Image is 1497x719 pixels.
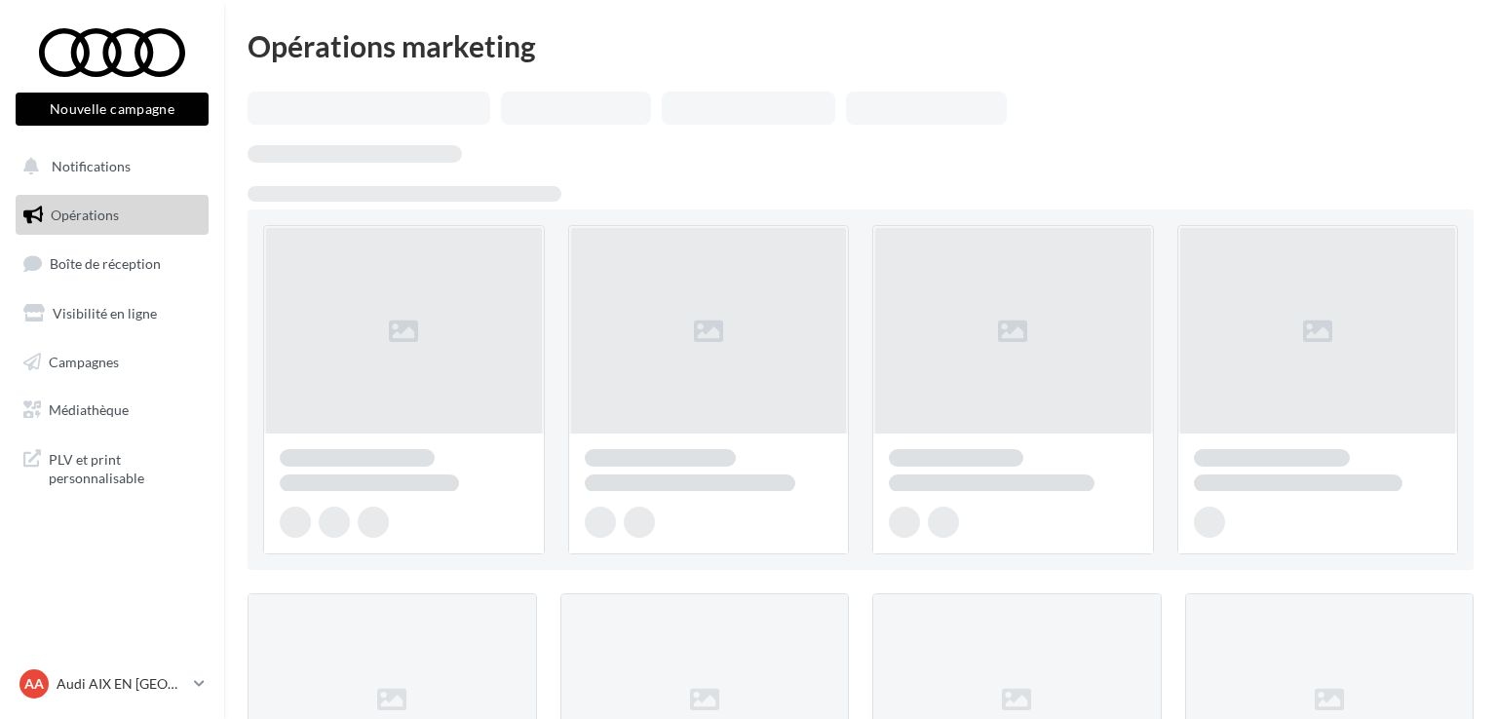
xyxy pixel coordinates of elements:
a: Visibilité en ligne [12,293,212,334]
a: Médiathèque [12,390,212,431]
span: Médiathèque [49,401,129,418]
span: Campagnes [49,353,119,369]
button: Notifications [12,146,205,187]
a: Opérations [12,195,212,236]
span: Visibilité en ligne [53,305,157,322]
div: Opérations marketing [248,31,1474,60]
a: PLV et print personnalisable [12,438,212,496]
span: Opérations [51,207,119,223]
button: Nouvelle campagne [16,93,209,126]
span: AA [24,674,44,694]
span: Boîte de réception [50,255,161,272]
p: Audi AIX EN [GEOGRAPHIC_DATA] [57,674,186,694]
span: PLV et print personnalisable [49,446,201,488]
a: AA Audi AIX EN [GEOGRAPHIC_DATA] [16,665,209,702]
span: Notifications [52,158,131,174]
a: Boîte de réception [12,243,212,284]
a: Campagnes [12,342,212,383]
